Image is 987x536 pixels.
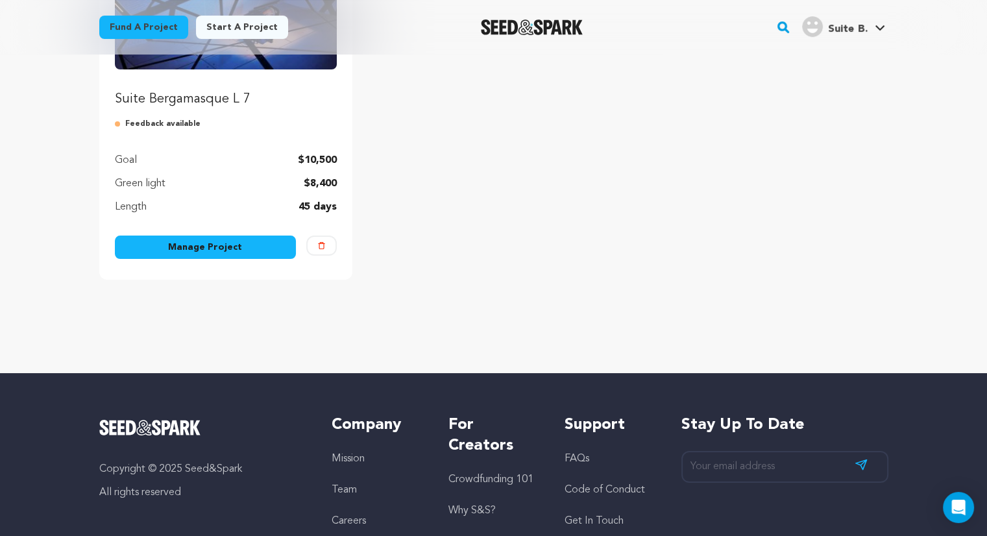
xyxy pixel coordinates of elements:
img: user.png [802,16,823,37]
a: Start a project [196,16,288,39]
a: Fund a project [99,16,188,39]
span: Suite B.'s Profile [799,14,888,41]
p: Green light [115,176,165,191]
div: Open Intercom Messenger [943,492,974,523]
a: Why S&S? [448,506,496,516]
a: Seed&Spark Homepage [481,19,583,35]
a: Team [332,485,357,495]
p: Feedback available [115,119,337,129]
p: $8,400 [304,176,337,191]
img: Seed&Spark Logo Dark Mode [481,19,583,35]
img: submitted-for-review.svg [115,119,125,129]
p: Length [115,199,147,215]
img: trash-empty.svg [318,242,325,249]
a: Seed&Spark Homepage [99,420,306,435]
p: Suite Bergamasque L 7 [115,90,337,108]
a: Code of Conduct [565,485,645,495]
input: Your email address [681,451,888,483]
h5: For Creators [448,415,539,456]
p: 45 days [299,199,337,215]
img: Seed&Spark Logo [99,420,201,435]
a: Manage Project [115,236,297,259]
h5: Company [332,415,422,435]
a: Mission [332,454,365,464]
span: Suite B. [828,24,867,34]
p: All rights reserved [99,485,306,500]
a: FAQs [565,454,589,464]
a: Crowdfunding 101 [448,474,533,485]
h5: Stay up to date [681,415,888,435]
a: Suite B.'s Profile [799,14,888,37]
div: Suite B.'s Profile [802,16,867,37]
h5: Support [565,415,655,435]
p: Copyright © 2025 Seed&Spark [99,461,306,477]
a: Careers [332,516,366,526]
a: Get In Touch [565,516,624,526]
p: Goal [115,152,137,168]
p: $10,500 [298,152,337,168]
